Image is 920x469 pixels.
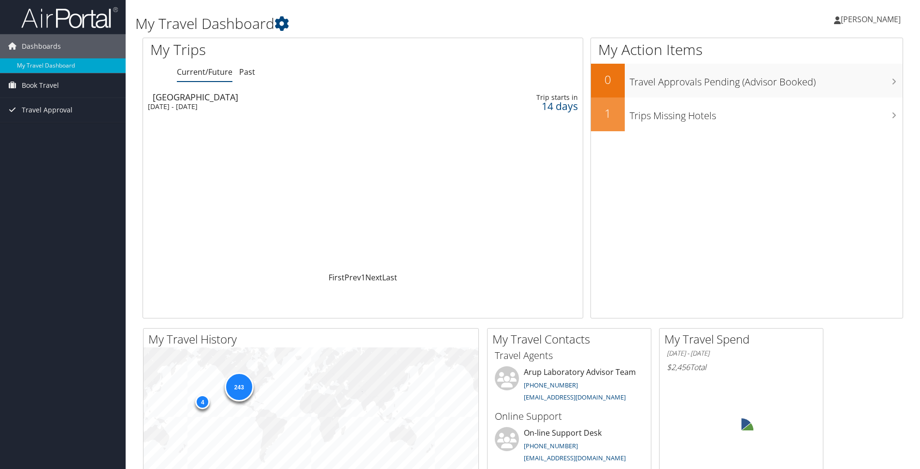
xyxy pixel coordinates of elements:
[483,102,578,110] div: 14 days
[148,102,427,111] div: [DATE] - [DATE]
[664,331,823,347] h2: My Travel Spend
[361,272,365,283] a: 1
[591,64,903,97] a: 0Travel Approvals Pending (Advisor Booked)
[329,272,345,283] a: First
[365,272,382,283] a: Next
[591,105,625,122] h2: 1
[483,93,578,102] div: Trip starts in
[490,427,648,467] li: On-line Support Desk
[382,272,397,283] a: Last
[148,331,478,347] h2: My Travel History
[524,441,578,450] a: [PHONE_NUMBER]
[591,40,903,60] h1: My Action Items
[591,71,625,88] h2: 0
[135,14,652,34] h1: My Travel Dashboard
[490,366,648,406] li: Arup Laboratory Advisor Team
[667,362,690,372] span: $2,456
[150,40,392,60] h1: My Trips
[630,70,903,89] h3: Travel Approvals Pending (Advisor Booked)
[630,104,903,123] h3: Trips Missing Hotels
[841,14,901,25] span: [PERSON_NAME]
[22,34,61,58] span: Dashboards
[177,67,232,77] a: Current/Future
[345,272,361,283] a: Prev
[492,331,651,347] h2: My Travel Contacts
[224,372,253,401] div: 243
[524,393,626,401] a: [EMAIL_ADDRESS][DOMAIN_NAME]
[524,454,626,462] a: [EMAIL_ADDRESS][DOMAIN_NAME]
[591,97,903,131] a: 1Trips Missing Hotels
[495,349,644,362] h3: Travel Agents
[22,73,59,97] span: Book Travel
[667,362,816,372] h6: Total
[524,381,578,389] a: [PHONE_NUMBER]
[667,349,816,358] h6: [DATE] - [DATE]
[239,67,255,77] a: Past
[153,93,431,101] div: [GEOGRAPHIC_DATA]
[22,98,72,122] span: Travel Approval
[21,6,118,29] img: airportal-logo.png
[834,5,910,34] a: [PERSON_NAME]
[495,410,644,423] h3: Online Support
[195,395,210,409] div: 4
